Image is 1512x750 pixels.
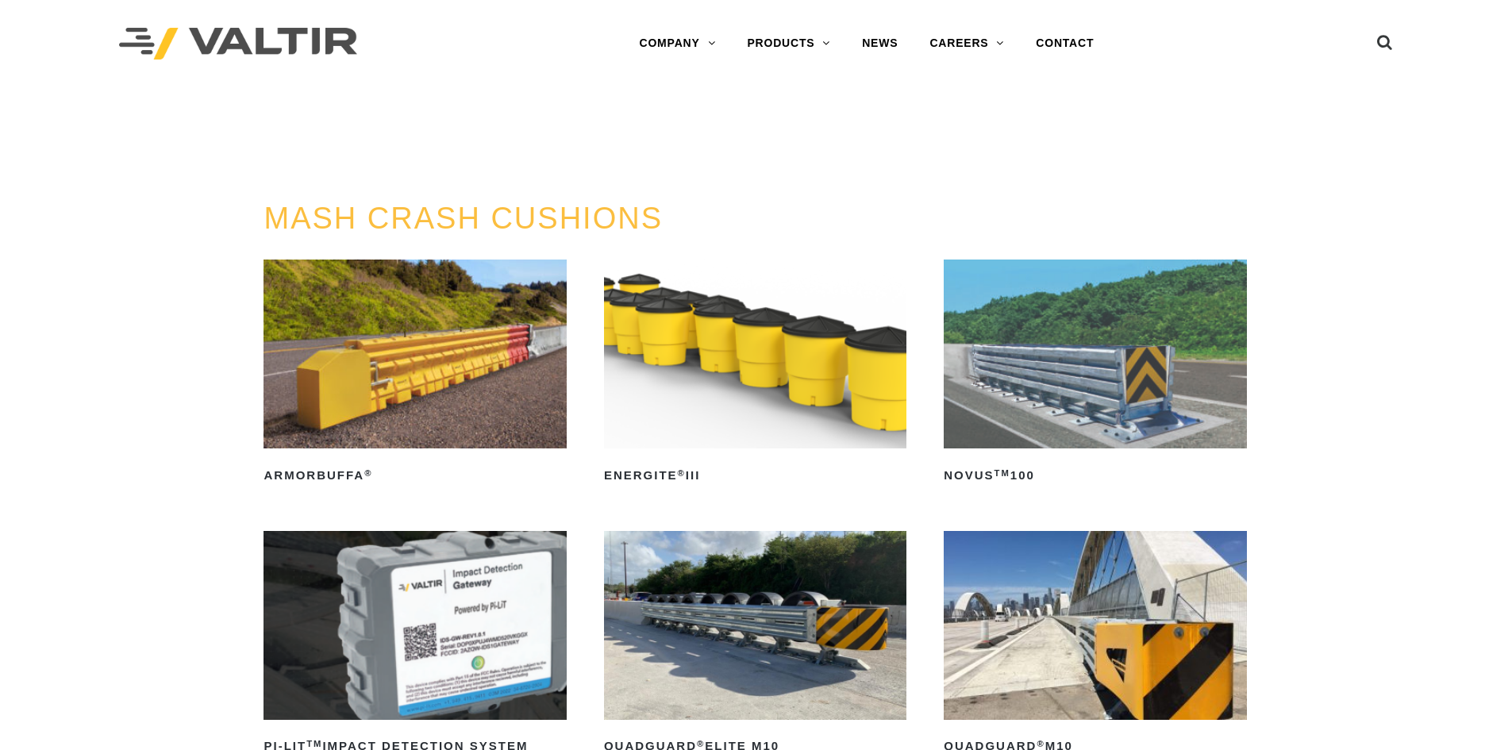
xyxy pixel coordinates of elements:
a: PRODUCTS [731,28,846,60]
sup: ® [364,468,372,478]
a: ArmorBuffa® [264,260,566,488]
sup: ® [678,468,686,478]
a: MASH CRASH CUSHIONS [264,202,663,235]
h2: ArmorBuffa [264,463,566,488]
a: COMPANY [623,28,731,60]
h2: ENERGITE III [604,463,906,488]
a: CONTACT [1020,28,1110,60]
a: CAREERS [914,28,1020,60]
sup: TM [995,468,1010,478]
sup: TM [306,739,322,748]
sup: ® [1037,739,1045,748]
h2: NOVUS 100 [944,463,1246,488]
sup: ® [697,739,705,748]
img: Valtir [119,28,357,60]
a: ENERGITE®III [604,260,906,488]
a: NOVUSTM100 [944,260,1246,488]
a: NEWS [846,28,914,60]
